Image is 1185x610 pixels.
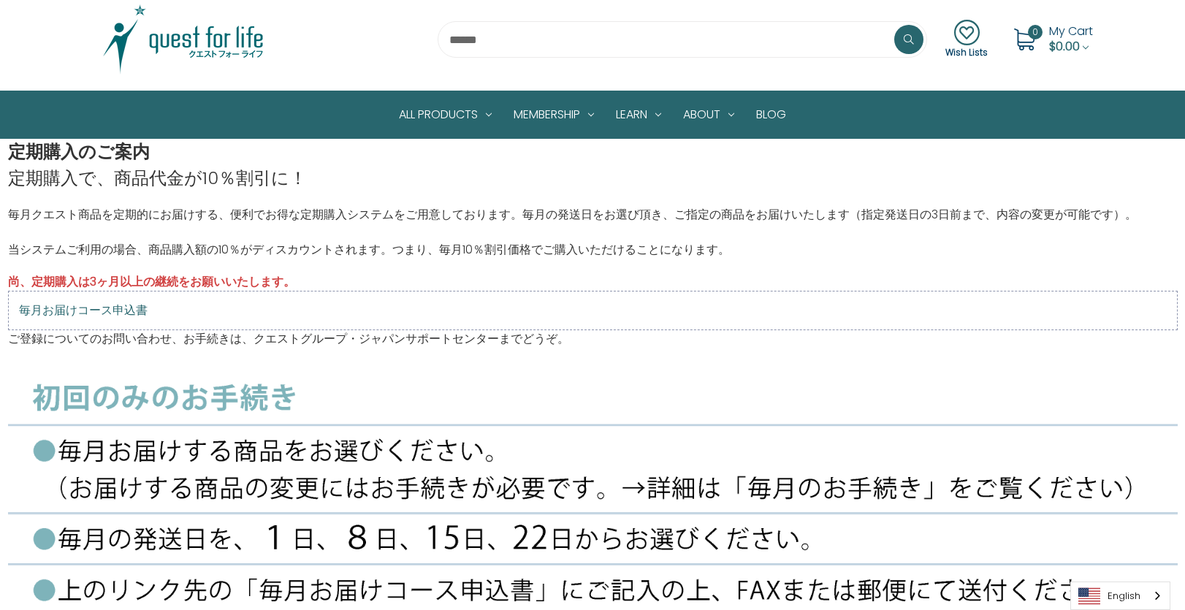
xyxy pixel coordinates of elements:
p: ご登録についてのお問い合わせ、お手続きは、クエストグループ・ジャパンサポートセンターまでどうぞ。 [8,330,569,348]
p: 定期購入で、商品代金が10％割引に！ [8,165,307,191]
span: My Cart [1049,23,1093,39]
a: Cart with 0 items [1049,23,1093,55]
a: Blog [745,91,797,138]
a: Membership [503,91,605,138]
aside: Language selected: English [1070,582,1170,610]
a: All Products [388,91,503,138]
a: Learn [605,91,672,138]
span: $0.00 [1049,38,1080,55]
a: Wish Lists [945,20,988,59]
p: 定期購入のご案内 [8,139,150,165]
p: 尚、定期購入は3ヶ月以上の継続をお願いいたします。 [8,273,295,291]
div: Language [1070,582,1170,610]
img: Quest Group [92,3,275,76]
a: About [672,91,745,138]
a: English [1071,582,1170,609]
p: 毎月クエスト商品を定期的にお届けする、便利でお得な定期購入システムをご用意しております。毎月の発送日をお選び頂き、ご指定の商品をお届けいたします（指定発送日の3日前まで、内容の変更が可能です）。 [8,206,1137,224]
p: 当システムご利用の場合、商品購入額の10％がディスカウントされます。つまり、毎月10％割引価格でご購入いただけることになります。 [8,241,1137,259]
a: 毎月お届けコース申込書 [19,304,148,316]
span: 0 [1028,25,1043,39]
